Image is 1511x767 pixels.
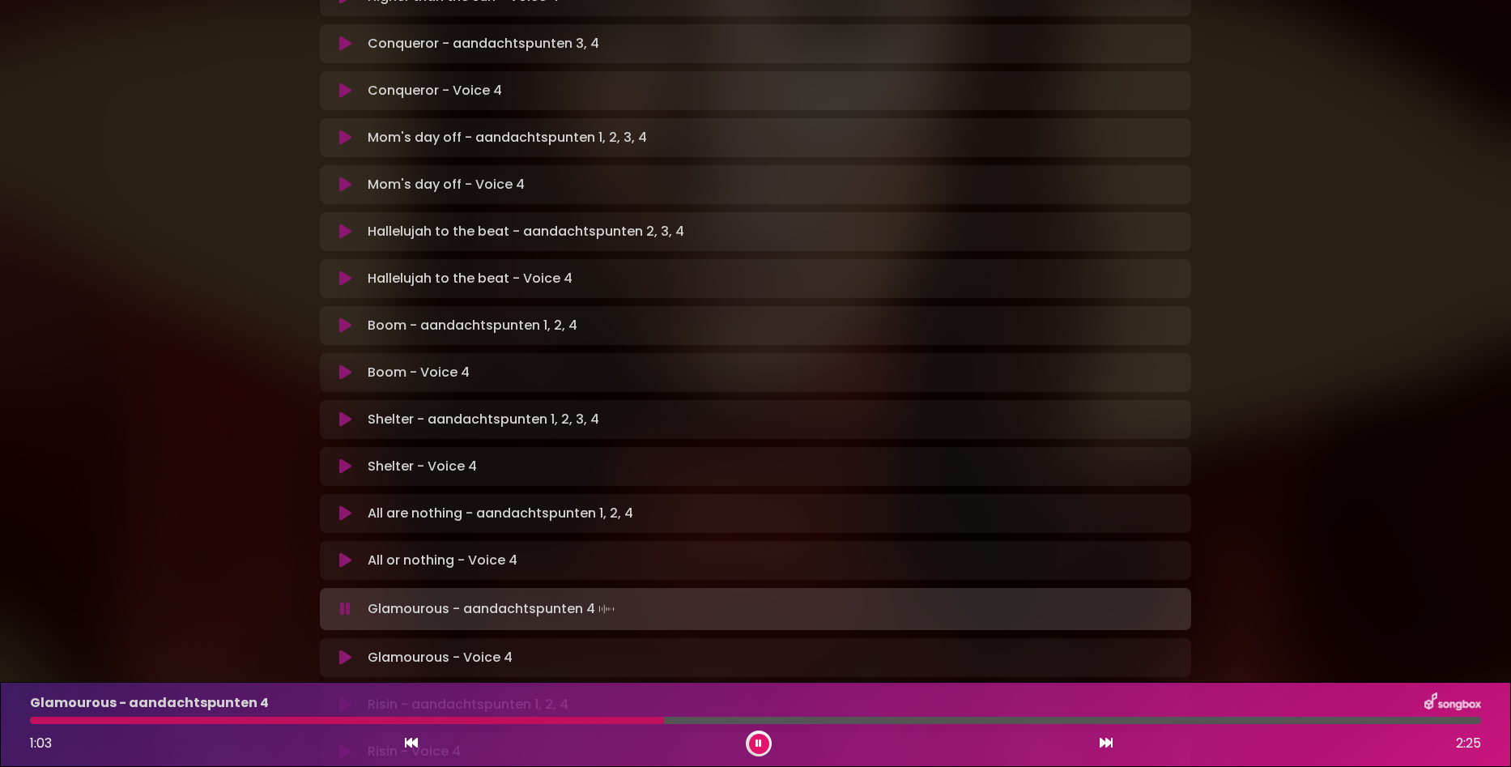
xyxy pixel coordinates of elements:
[368,648,513,667] p: Glamourous - Voice 4
[30,734,52,752] span: 1:03
[595,598,618,620] img: waveform4.gif
[368,128,647,147] p: Mom's day off - aandachtspunten 1, 2, 3, 4
[368,598,618,620] p: Glamourous - aandachtspunten 4
[368,316,577,335] p: Boom - aandachtspunten 1, 2, 4
[368,269,572,288] p: Hallelujah to the beat - Voice 4
[1424,692,1481,714] img: songbox-logo-white.png
[368,410,599,429] p: Shelter - aandachtspunten 1, 2, 3, 4
[368,504,633,523] p: All are nothing - aandachtspunten 1, 2, 4
[368,363,470,382] p: Boom - Voice 4
[368,551,517,570] p: All or nothing - Voice 4
[368,457,477,476] p: Shelter - Voice 4
[368,34,599,53] p: Conqueror - aandachtspunten 3, 4
[368,81,502,100] p: Conqueror - Voice 4
[368,222,684,241] p: Hallelujah to the beat - aandachtspunten 2, 3, 4
[30,693,269,713] p: Glamourous - aandachtspunten 4
[368,175,525,194] p: Mom's day off - Voice 4
[1456,734,1481,753] span: 2:25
